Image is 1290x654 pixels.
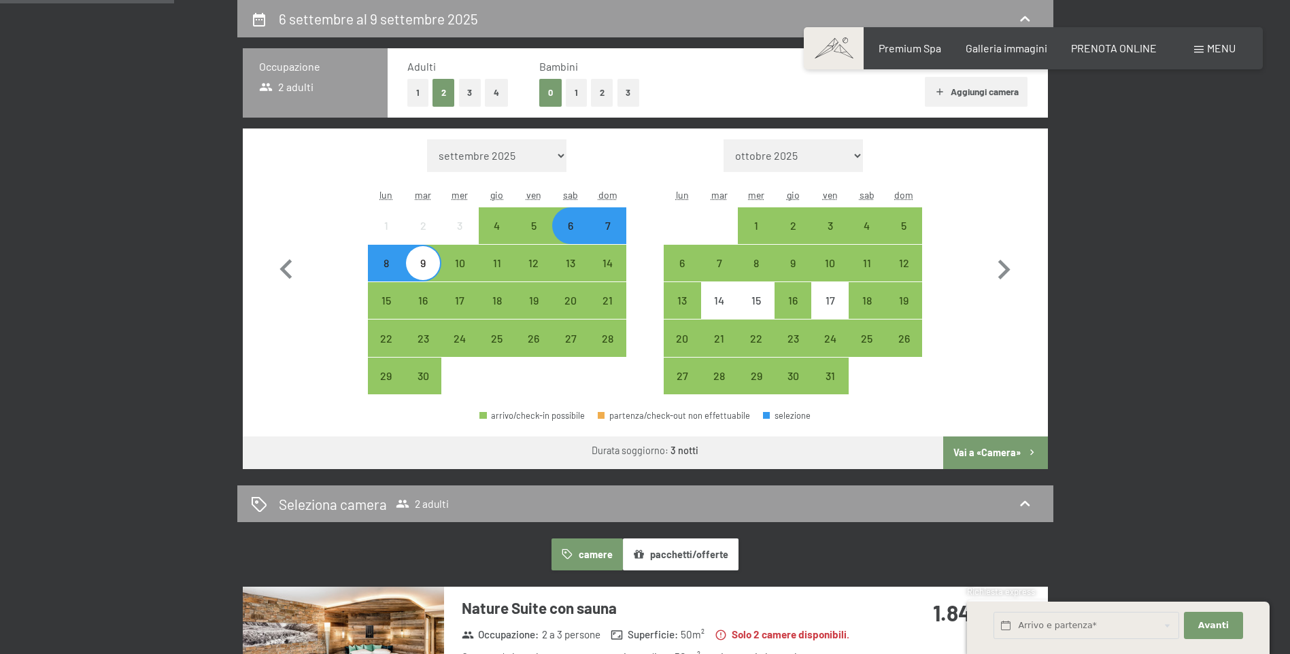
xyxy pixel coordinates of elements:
[479,207,515,244] div: arrivo/check-in possibile
[738,245,775,281] div: arrivo/check-in possibile
[739,220,773,254] div: 1
[775,282,811,319] div: arrivo/check-in possibile
[813,295,847,329] div: 17
[966,41,1047,54] a: Galleria immagini
[811,358,848,394] div: Fri Oct 31 2025
[811,207,848,244] div: Fri Oct 03 2025
[259,80,314,94] span: 2 adulti
[850,220,884,254] div: 4
[775,207,811,244] div: Thu Oct 02 2025
[542,627,600,642] span: 2 a 3 persone
[441,282,478,319] div: arrivo/check-in possibile
[405,320,441,356] div: Tue Sep 23 2025
[590,333,624,367] div: 28
[813,258,847,292] div: 10
[369,220,403,254] div: 1
[479,320,515,356] div: Thu Sep 25 2025
[517,258,551,292] div: 12
[775,207,811,244] div: arrivo/check-in possibile
[441,320,478,356] div: Wed Sep 24 2025
[775,282,811,319] div: Thu Oct 16 2025
[406,295,440,329] div: 16
[664,358,700,394] div: arrivo/check-in possibile
[701,358,738,394] div: Tue Oct 28 2025
[479,411,585,420] div: arrivo/check-in possibile
[701,245,738,281] div: Tue Oct 07 2025
[885,245,922,281] div: arrivo/check-in possibile
[715,627,849,642] strong: Solo 2 camere disponibili.
[415,189,431,201] abbr: martedì
[554,333,588,367] div: 27
[850,258,884,292] div: 11
[738,207,775,244] div: Wed Oct 01 2025
[664,245,700,281] div: arrivo/check-in possibile
[480,220,514,254] div: 4
[813,371,847,405] div: 31
[711,189,728,201] abbr: martedì
[811,320,848,356] div: arrivo/check-in possibile
[526,189,541,201] abbr: venerdì
[554,295,588,329] div: 20
[589,282,626,319] div: Sun Sep 21 2025
[681,627,705,642] span: 50 m²
[279,10,478,27] h2: 6 settembre al 9 settembre 2025
[515,282,552,319] div: arrivo/check-in possibile
[676,189,689,201] abbr: lunedì
[479,207,515,244] div: Thu Sep 04 2025
[885,245,922,281] div: Sun Oct 12 2025
[887,258,921,292] div: 12
[776,371,810,405] div: 30
[701,320,738,356] div: Tue Oct 21 2025
[368,245,405,281] div: arrivo/check-in possibile
[701,320,738,356] div: arrivo/check-in possibile
[369,371,403,405] div: 29
[405,245,441,281] div: arrivo/check-in possibile
[517,333,551,367] div: 26
[517,295,551,329] div: 19
[441,245,478,281] div: arrivo/check-in possibile
[539,79,562,107] button: 0
[776,333,810,367] div: 23
[885,320,922,356] div: arrivo/check-in possibile
[811,320,848,356] div: Fri Oct 24 2025
[739,371,773,405] div: 29
[406,220,440,254] div: 2
[368,282,405,319] div: arrivo/check-in possibile
[967,586,1035,597] span: Richiesta express
[443,258,477,292] div: 10
[480,333,514,367] div: 25
[462,598,866,619] h3: Nature Suite con sauna
[1071,41,1157,54] a: PRENOTA ONLINE
[738,358,775,394] div: Wed Oct 29 2025
[490,189,503,201] abbr: giovedì
[406,258,440,292] div: 9
[485,79,508,107] button: 4
[589,207,626,244] div: Sun Sep 07 2025
[479,245,515,281] div: arrivo/check-in possibile
[368,358,405,394] div: arrivo/check-in possibile
[369,258,403,292] div: 8
[702,295,736,329] div: 14
[590,295,624,329] div: 21
[589,282,626,319] div: arrivo/check-in possibile
[515,245,552,281] div: arrivo/check-in possibile
[813,220,847,254] div: 3
[811,282,848,319] div: Fri Oct 17 2025
[811,358,848,394] div: arrivo/check-in possibile
[405,282,441,319] div: arrivo/check-in possibile
[823,189,838,201] abbr: venerdì
[459,79,481,107] button: 3
[787,189,800,201] abbr: giovedì
[407,60,436,73] span: Adulti
[515,207,552,244] div: arrivo/check-in possibile
[589,207,626,244] div: arrivo/check-in possibile
[515,207,552,244] div: Fri Sep 05 2025
[811,207,848,244] div: arrivo/check-in possibile
[775,358,811,394] div: Thu Oct 30 2025
[664,320,700,356] div: Mon Oct 20 2025
[665,295,699,329] div: 13
[702,371,736,405] div: 28
[701,358,738,394] div: arrivo/check-in possibile
[554,258,588,292] div: 13
[885,282,922,319] div: Sun Oct 19 2025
